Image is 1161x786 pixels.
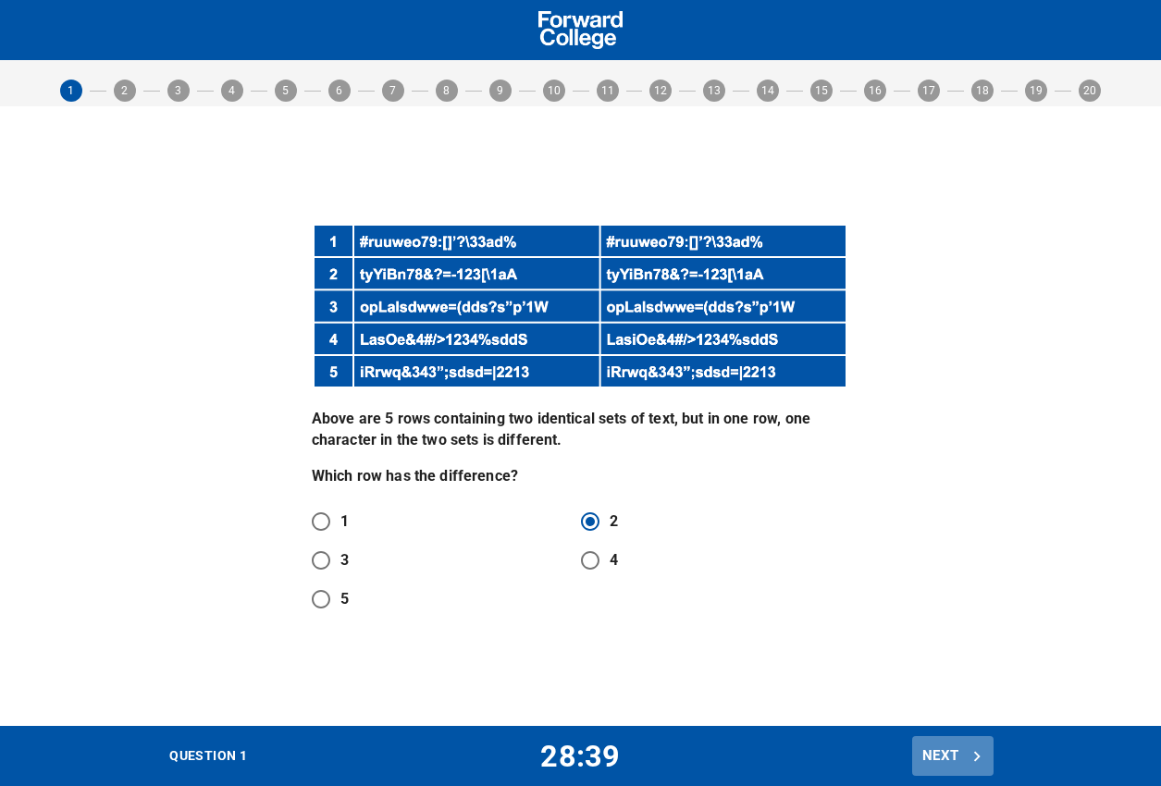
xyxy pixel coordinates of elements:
[869,84,882,97] text: 16
[600,84,613,97] text: 11
[497,84,503,97] text: 9
[443,84,450,97] text: 8
[610,510,618,533] p: 2
[1030,84,1043,97] text: 19
[312,409,850,451] p: Above are 5 rows containing two identical sets of text, but in one row, one character in the two ...
[68,84,74,97] text: 1
[312,223,850,388] img: 8BPH2Vg53BApsAAAAASUVORK5CYII=
[169,748,247,763] span: QUESTION 1
[708,84,721,97] text: 13
[976,84,989,97] text: 18
[1083,84,1096,97] text: 20
[654,84,667,97] text: 12
[538,11,623,49] img: Forward School
[312,466,850,487] p: Which row has the difference?
[405,738,755,775] h4: 28:39
[815,84,828,97] text: 15
[922,84,935,97] text: 17
[336,84,342,97] text: 6
[228,84,235,97] text: 4
[175,84,181,97] text: 3
[121,84,128,97] text: 2
[312,502,850,619] div: answer
[282,84,289,97] text: 5
[340,510,349,533] p: 1
[340,549,349,571] p: 3
[761,84,774,97] text: 14
[922,743,983,768] span: Next
[389,84,396,97] text: 7
[547,84,560,97] text: 10
[610,549,618,571] p: 4
[340,588,349,610] p: 5
[912,736,994,775] button: Next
